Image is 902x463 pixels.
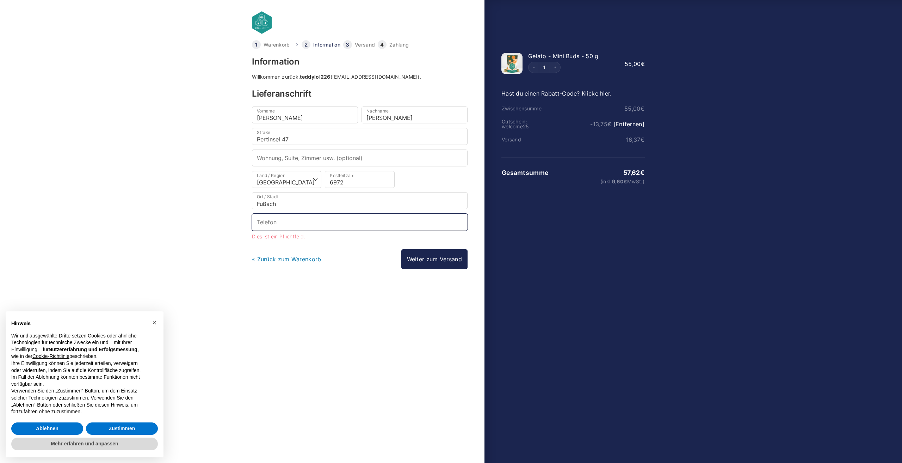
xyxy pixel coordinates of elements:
a: « Zurück zum Warenkorb [252,256,321,263]
a: Zahlung [389,42,409,47]
button: Zustimmen [86,422,158,435]
a: Versand [355,42,375,47]
h3: Information [252,57,468,66]
span: € [607,121,611,128]
button: Schließen Sie diesen Hinweis [149,317,160,328]
button: Decrement [529,62,539,73]
span: 13,75 [593,121,612,128]
bdi: 55,00 [625,60,645,67]
button: Increment [550,62,560,73]
td: - [549,121,645,127]
div: Willkommen zurück, ([EMAIL_ADDRESS][DOMAIN_NAME]). [252,74,468,79]
a: Information [313,42,340,47]
strong: Nutzererfahrung und Erfolgsmessung [49,347,137,352]
span: Gelato - Mini Buds - 50 g [528,53,599,60]
th: Zwischensumme [501,106,549,111]
span: € [641,136,644,143]
input: Wohnung, Suite, Zimmer usw. (optional) [252,150,468,166]
h2: Hinweis [11,320,147,327]
button: Ablehnen [11,422,83,435]
th: Gesamtsumme [501,169,549,176]
a: Hast du einen Rabatt-Code? Klicke hier. [501,90,612,97]
span: € [624,178,627,184]
strong: teddylol226 [300,74,330,80]
input: Postleitzahl [325,171,394,188]
bdi: 16,37 [626,136,644,143]
input: Ort / Stadt [252,192,468,209]
button: Mehr erfahren und anpassen [11,438,158,450]
li: Dies ist ein Pflichtfeld. [252,234,468,239]
bdi: 57,62 [623,169,644,176]
span: 9,60 [612,178,628,184]
a: Edit [539,65,550,69]
p: Wir und ausgewählte Dritte setzen Cookies oder ähnliche Technologien für technische Zwecke ein un... [11,333,147,360]
input: Telefon [252,214,468,231]
a: Warenkorb [264,42,290,47]
a: Cookie-Richtlinie [32,353,69,359]
span: € [641,105,644,112]
input: Nachname [362,106,468,123]
input: Straße [252,128,468,145]
a: Weiter zum Versand [401,249,468,269]
p: Verwenden Sie den „Zustimmen“-Button, um dem Einsatz solcher Technologien zuzustimmen. Verwenden ... [11,388,147,415]
th: Versand [501,137,549,142]
small: (inkl. MwSt.) [550,179,644,184]
input: Vorname [252,106,358,123]
span: € [641,60,645,67]
a: [Entfernen] [613,121,644,128]
bdi: 55,00 [624,105,644,112]
th: Gutschein: welcome25 [501,119,549,129]
span: × [152,319,156,327]
span: € [640,169,644,176]
p: Ihre Einwilligung können Sie jederzeit erteilen, verweigern oder widerrufen, indem Sie auf die Ko... [11,360,147,388]
h3: Lieferanschrift [252,90,468,98]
